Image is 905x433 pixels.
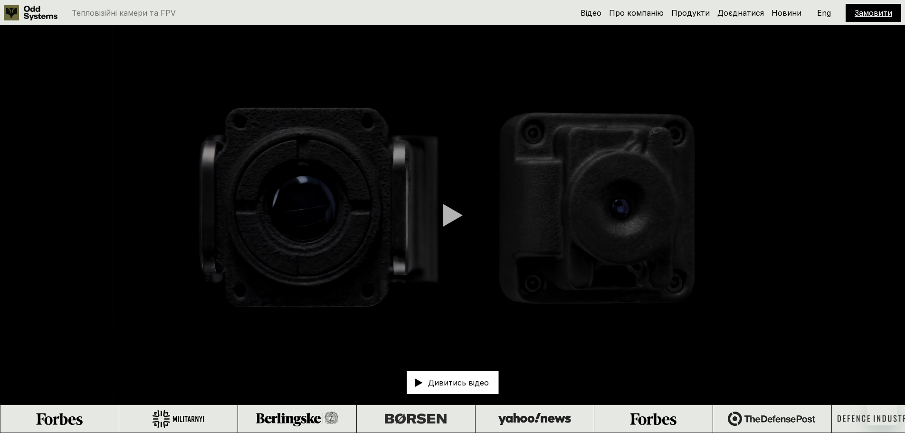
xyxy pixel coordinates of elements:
[867,395,897,425] iframe: Кнопка запуска окна обмена сообщениями
[671,8,710,18] a: Продукти
[772,8,801,18] a: Новини
[72,9,176,17] p: Тепловізійні камери та FPV
[855,8,892,18] a: Замовити
[717,8,764,18] a: Доєднатися
[581,8,601,18] a: Відео
[428,379,489,386] p: Дивитись відео
[817,9,831,17] p: Eng
[609,8,664,18] a: Про компанію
